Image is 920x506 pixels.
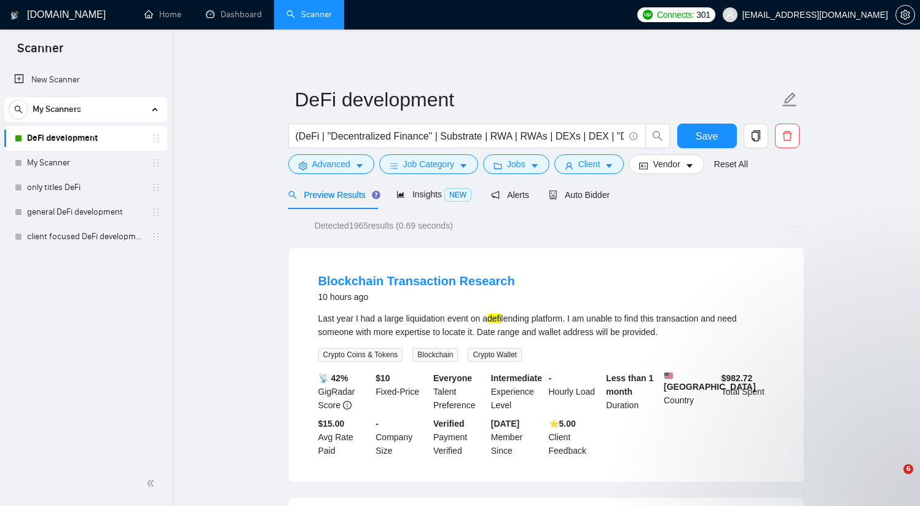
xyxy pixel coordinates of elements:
[355,161,364,170] span: caret-down
[604,371,661,412] div: Duration
[546,417,604,457] div: Client Feedback
[396,190,405,199] span: area-chart
[151,158,161,168] span: holder
[491,190,529,200] span: Alerts
[433,419,465,429] b: Verified
[629,154,704,174] button: idcardVendorcaret-down
[643,10,653,20] img: upwork-logo.png
[578,157,600,171] span: Client
[288,191,297,199] span: search
[487,314,501,323] mark: defi
[318,274,515,288] a: Blockchain Transaction Research
[396,189,471,199] span: Insights
[318,348,403,362] span: Crypto Coins & Tokens
[639,161,648,170] span: idcard
[721,373,753,383] b: $ 982.72
[27,126,144,151] a: DeFi development
[653,157,680,171] span: Vendor
[390,161,398,170] span: bars
[9,100,28,119] button: search
[4,97,167,249] li: My Scanners
[316,417,374,457] div: Avg Rate Paid
[605,161,613,170] span: caret-down
[412,348,458,362] span: Blockchain
[677,124,737,148] button: Save
[895,10,915,20] a: setting
[371,189,382,200] div: Tooltip anchor
[403,157,454,171] span: Job Category
[379,154,478,174] button: barsJob Categorycaret-down
[318,290,515,304] div: 10 hours ago
[744,124,768,148] button: copy
[151,183,161,192] span: holder
[714,157,748,171] a: Reset All
[629,132,637,140] span: info-circle
[27,151,144,175] a: My Scanner
[433,373,472,383] b: Everyone
[431,417,489,457] div: Payment Verified
[878,464,908,494] iframe: Intercom live chat
[546,371,604,412] div: Hourly Load
[299,161,307,170] span: setting
[696,128,718,144] span: Save
[696,8,710,22] span: 301
[27,200,144,224] a: general DeFi development
[286,9,332,20] a: searchScanner
[318,419,345,429] b: $15.00
[489,417,546,457] div: Member Since
[27,224,144,249] a: client focused DeFi development
[549,419,576,429] b: ⭐️ 5.00
[288,154,374,174] button: settingAdvancedcaret-down
[144,9,181,20] a: homeHome
[685,161,694,170] span: caret-down
[491,191,500,199] span: notification
[549,191,557,199] span: robot
[7,39,73,65] span: Scanner
[459,161,468,170] span: caret-down
[895,5,915,25] button: setting
[27,175,144,200] a: only titles DeFi
[206,9,262,20] a: dashboardDashboard
[565,161,573,170] span: user
[491,373,542,383] b: Intermediate
[14,68,157,92] a: New Scanner
[316,371,374,412] div: GigRadar Score
[373,371,431,412] div: Fixed-Price
[468,348,522,362] span: Crypto Wallet
[318,373,348,383] b: 📡 42%
[646,130,669,141] span: search
[657,8,694,22] span: Connects:
[373,417,431,457] div: Company Size
[719,371,777,412] div: Total Spent
[489,371,546,412] div: Experience Level
[444,188,471,202] span: NEW
[530,161,539,170] span: caret-down
[664,371,673,380] img: 🇺🇸
[606,373,653,397] b: Less than 1 month
[726,10,734,19] span: user
[549,373,552,383] b: -
[744,130,768,141] span: copy
[776,130,799,141] span: delete
[775,124,800,148] button: delete
[491,419,519,429] b: [DATE]
[9,105,28,114] span: search
[493,161,502,170] span: folder
[483,154,549,174] button: folderJobscaret-down
[782,92,798,108] span: edit
[318,312,774,339] div: Last year I had a large liquidation event on a lending platform. I am unable to find this transac...
[664,371,756,392] b: [GEOGRAPHIC_DATA]
[661,371,719,412] div: Country
[431,371,489,412] div: Talent Preference
[296,128,624,144] input: Search Freelance Jobs...
[554,154,624,174] button: userClientcaret-down
[151,207,161,217] span: holder
[375,373,390,383] b: $ 10
[549,190,610,200] span: Auto Bidder
[343,401,352,409] span: info-circle
[151,232,161,242] span: holder
[903,464,913,474] span: 6
[312,157,350,171] span: Advanced
[151,133,161,143] span: holder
